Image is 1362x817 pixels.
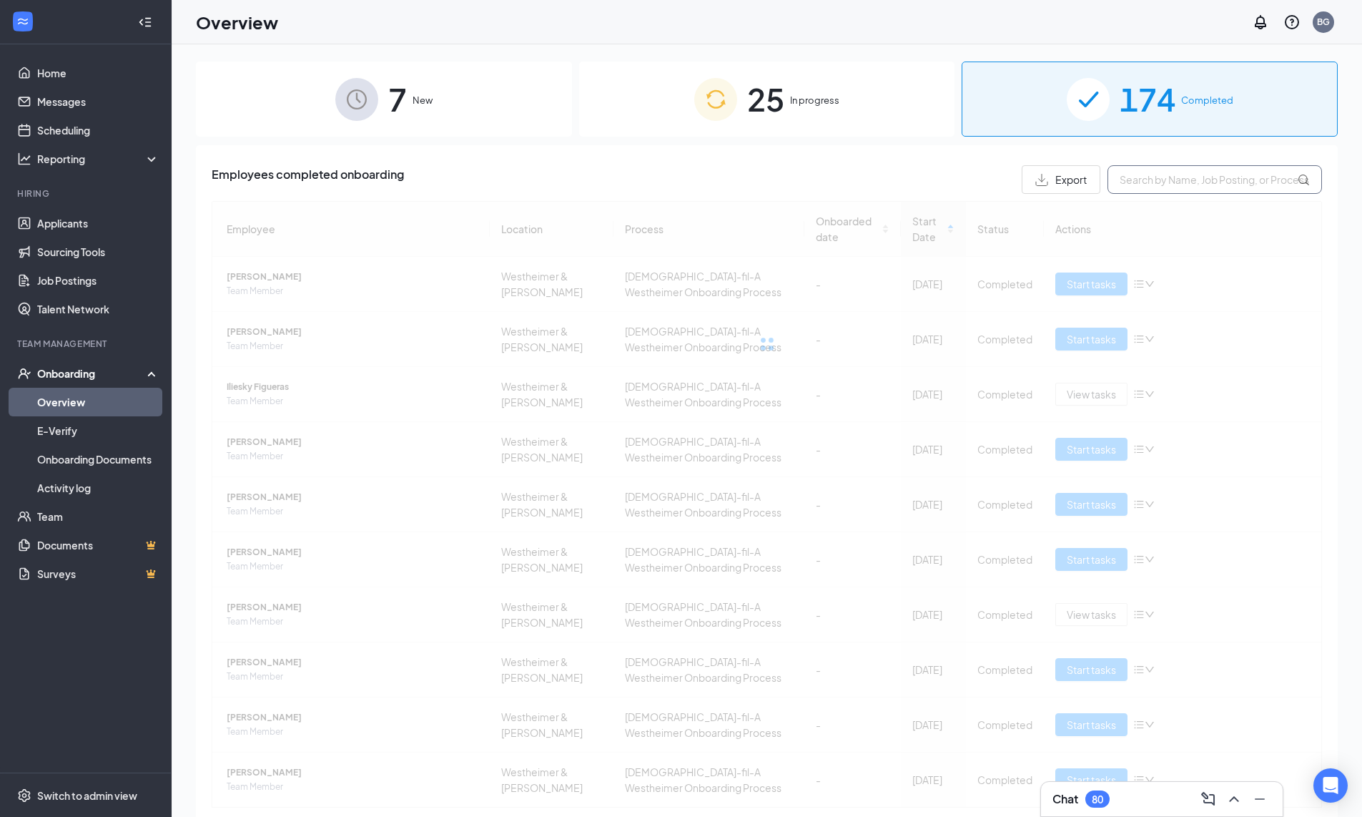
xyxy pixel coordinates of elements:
div: Open Intercom Messenger [1313,768,1348,803]
a: Job Postings [37,266,159,295]
a: Messages [37,87,159,116]
h1: Overview [196,10,278,34]
span: 7 [388,74,407,124]
svg: ComposeMessage [1200,791,1217,808]
svg: Collapse [138,15,152,29]
svg: Analysis [17,152,31,166]
span: Export [1055,172,1087,187]
button: ChevronUp [1223,788,1245,811]
div: Onboarding [37,366,147,381]
span: Employees completed onboarding [212,165,404,194]
a: Talent Network [37,295,159,323]
button: Minimize [1248,788,1271,811]
div: 80 [1092,793,1103,806]
a: Applicants [37,209,159,238]
svg: QuestionInfo [1283,14,1301,31]
a: Team [37,502,159,531]
span: New [413,93,433,107]
svg: Notifications [1252,14,1269,31]
a: E-Verify [37,416,159,445]
svg: Settings [17,788,31,803]
div: Hiring [17,187,157,200]
div: Switch to admin view [37,788,137,803]
span: Completed [1181,93,1233,107]
svg: ChevronUp [1225,791,1243,808]
span: In progress [790,93,839,107]
svg: Minimize [1251,791,1268,808]
a: Sourcing Tools [37,238,159,266]
svg: UserCheck [17,366,31,381]
a: DocumentsCrown [37,531,159,559]
a: Overview [37,388,159,416]
a: Scheduling [37,116,159,145]
a: Home [37,59,159,87]
h3: Chat [1052,791,1078,807]
div: BG [1317,16,1330,28]
a: Activity log [37,474,159,502]
span: 25 [747,74,784,124]
input: Search by Name, Job Posting, or Process [1107,165,1322,194]
button: Export [1022,165,1100,194]
div: Team Management [17,338,157,350]
button: ComposeMessage [1197,788,1220,811]
span: 174 [1120,74,1175,124]
svg: WorkstreamLogo [16,14,30,29]
a: SurveysCrown [37,559,159,588]
div: Reporting [37,152,160,166]
a: Onboarding Documents [37,445,159,474]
